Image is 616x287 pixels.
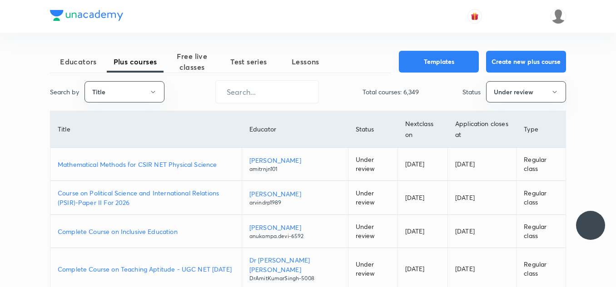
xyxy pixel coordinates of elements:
p: Dr [PERSON_NAME] [PERSON_NAME] [249,255,341,274]
td: Under review [348,148,397,181]
td: Under review [348,215,397,248]
td: Under review [348,181,397,215]
p: Status [462,87,481,97]
p: Search by [50,87,79,97]
a: Course on Political Science and International Relations (PSIR)-Paper II For 2026 [58,188,234,207]
span: Free live classes [164,51,220,73]
button: avatar [467,9,482,24]
td: Regular class [517,148,566,181]
td: Regular class [517,215,566,248]
span: Plus courses [107,56,164,67]
img: Mukesh Gupta [551,9,566,24]
button: Create new plus course [486,51,566,73]
a: [PERSON_NAME]anukampa.devi-6592 [249,223,341,240]
p: anukampa.devi-6592 [249,232,341,240]
p: DrAmitKumarSingh-5008 [249,274,341,282]
button: Templates [399,51,479,73]
p: amitrnjn101 [249,165,341,173]
a: Dr [PERSON_NAME] [PERSON_NAME]DrAmitKumarSingh-5008 [249,255,341,282]
td: [DATE] [448,215,517,248]
p: [PERSON_NAME] [249,189,341,199]
a: Company Logo [50,10,123,23]
td: [DATE] [397,148,447,181]
th: Status [348,111,397,148]
th: Educator [242,111,348,148]
button: Title [84,81,164,102]
th: Title [50,111,242,148]
td: [DATE] [448,148,517,181]
img: Company Logo [50,10,123,21]
th: Next class on [397,111,447,148]
a: [PERSON_NAME]amitrnjn101 [249,156,341,173]
span: Lessons [277,56,334,67]
a: [PERSON_NAME]arvindrp1989 [249,189,341,207]
td: Regular class [517,181,566,215]
a: Mathematical Methods for CSIR NET Physical Science [58,160,234,169]
p: [PERSON_NAME] [249,223,341,232]
p: arvindrp1989 [249,199,341,207]
a: Complete Course on Teaching Aptitude - UGC NET [DATE] [58,264,234,274]
td: [DATE] [397,215,447,248]
td: [DATE] [397,181,447,215]
span: Test series [220,56,277,67]
th: Application closes at [448,111,517,148]
a: Complete Course on Inclusive Education [58,227,234,236]
input: Search... [216,80,318,103]
th: Type [517,111,566,148]
p: [PERSON_NAME] [249,156,341,165]
p: Total courses: 6,349 [363,87,419,97]
td: [DATE] [448,181,517,215]
span: Educators [50,56,107,67]
img: ttu [585,220,596,231]
img: avatar [471,12,479,20]
button: Under review [486,81,566,102]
